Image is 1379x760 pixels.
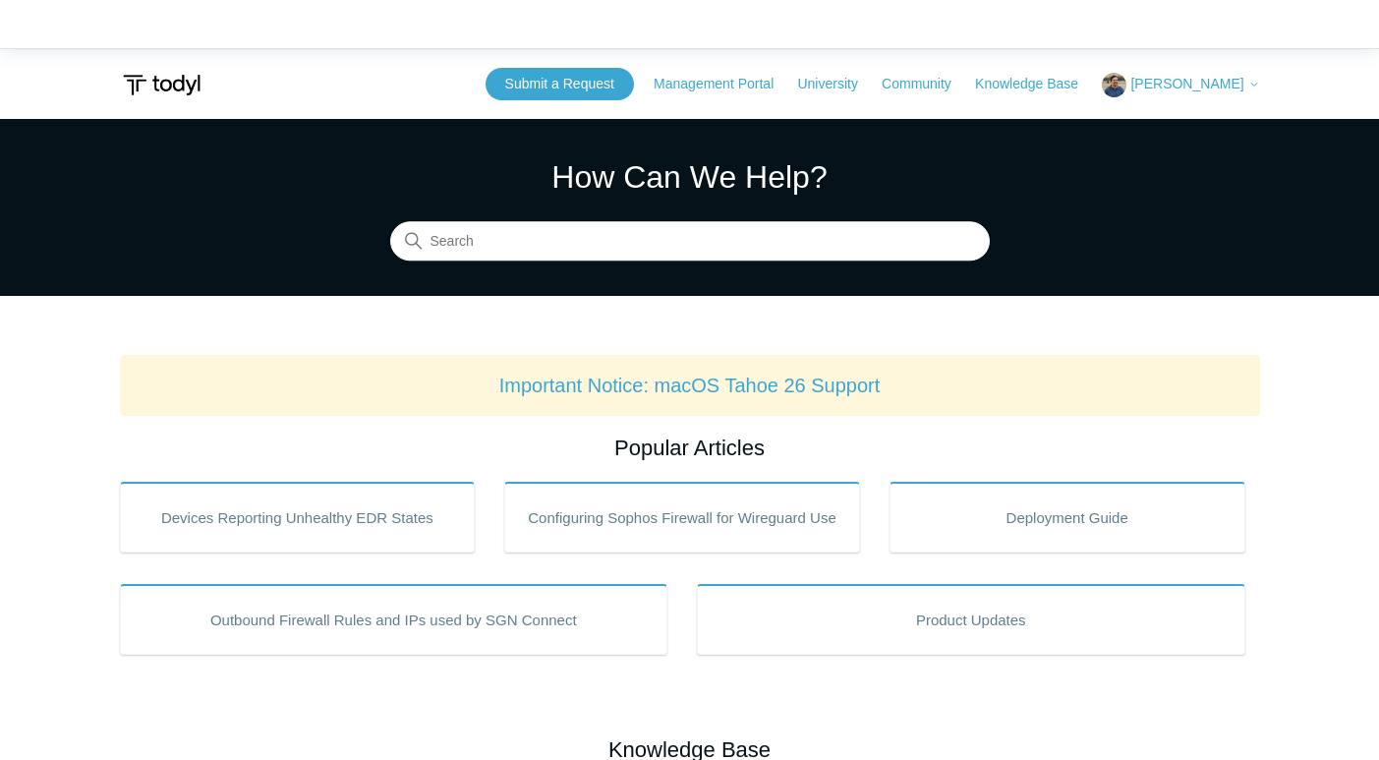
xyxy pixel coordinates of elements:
[120,584,668,655] a: Outbound Firewall Rules and IPs used by SGN Connect
[890,482,1245,553] a: Deployment Guide
[120,432,1260,464] h2: Popular Articles
[120,67,203,103] img: Todyl Support Center Help Center home page
[1130,76,1243,91] span: [PERSON_NAME]
[390,153,990,201] h1: How Can We Help?
[697,584,1245,655] a: Product Updates
[504,482,860,553] a: Configuring Sophos Firewall for Wireguard Use
[797,74,877,94] a: University
[1102,73,1259,97] button: [PERSON_NAME]
[499,375,881,396] a: Important Notice: macOS Tahoe 26 Support
[390,222,990,262] input: Search
[882,74,971,94] a: Community
[120,482,476,553] a: Devices Reporting Unhealthy EDR States
[486,68,634,100] a: Submit a Request
[654,74,793,94] a: Management Portal
[975,74,1098,94] a: Knowledge Base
